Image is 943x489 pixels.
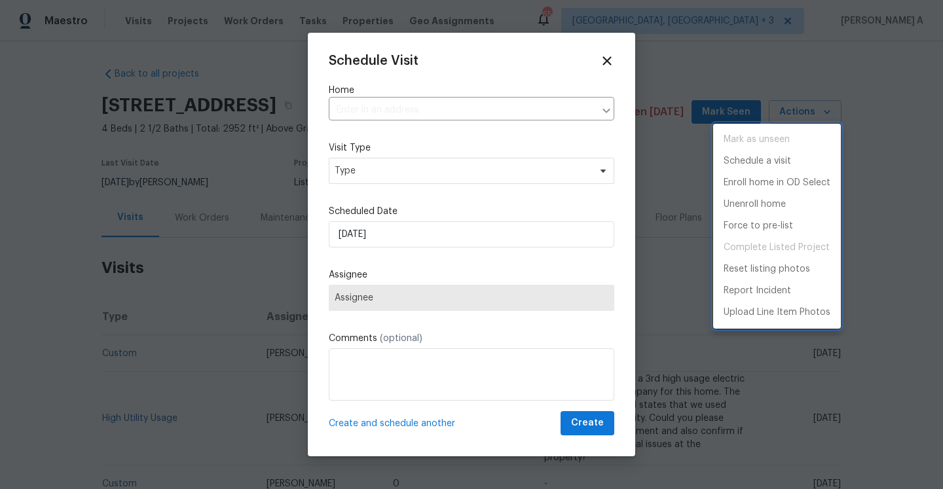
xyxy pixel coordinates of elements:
p: Upload Line Item Photos [724,306,830,319]
p: Report Incident [724,284,791,298]
p: Reset listing photos [724,263,810,276]
span: Project is already completed [713,237,841,259]
p: Force to pre-list [724,219,793,233]
p: Enroll home in OD Select [724,176,830,190]
p: Unenroll home [724,198,786,211]
p: Schedule a visit [724,154,791,168]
